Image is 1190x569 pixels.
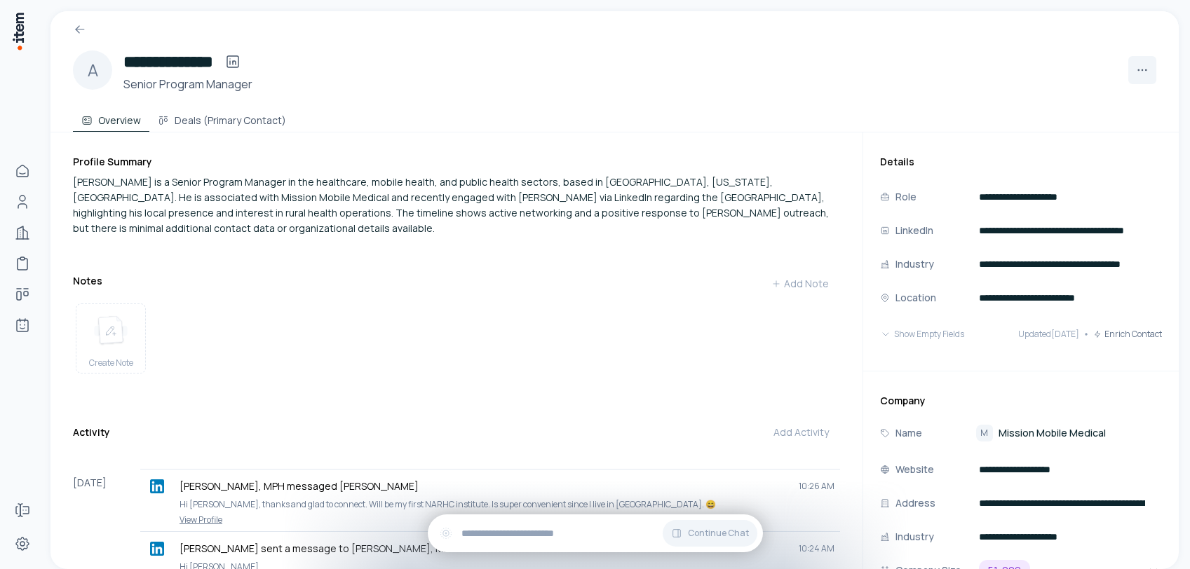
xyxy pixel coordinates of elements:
[73,174,840,236] div: [PERSON_NAME] is a Senior Program Manager in the healthcare, mobile health, and public health sec...
[76,303,146,373] button: create noteCreate Note
[799,543,834,554] span: 10:24 AM
[428,514,763,552] div: Continue Chat
[73,425,110,439] h3: Activity
[8,219,36,247] a: Companies
[150,542,164,556] img: linkedin logo
[895,223,933,238] p: LinkedIn
[123,76,252,92] h3: Senior Program Manager
[895,256,934,272] p: Industry
[94,315,128,346] img: create note
[895,495,935,511] p: Address
[180,479,787,493] p: [PERSON_NAME], MPH messaged [PERSON_NAME]
[799,481,834,492] span: 10:26 AM
[880,320,964,348] button: Show Empty Fields
[180,542,787,556] p: [PERSON_NAME] sent a message to [PERSON_NAME], MPH
[73,274,102,288] h3: Notes
[149,104,295,132] button: Deals (Primary Contact)
[1018,329,1079,340] span: Updated [DATE]
[880,155,1162,169] h3: Details
[8,311,36,339] a: Agents
[8,249,36,277] a: implementations
[73,104,149,132] button: Overview
[8,188,36,216] a: Contacts
[976,425,993,441] div: M
[760,270,840,298] button: Add Note
[8,280,36,308] a: deals
[895,290,936,306] p: Location
[895,529,934,544] p: Industry
[89,357,133,369] span: Create Note
[895,462,934,477] p: Website
[999,426,1106,440] span: Mission Mobile Medical
[11,11,25,51] img: Item Brain Logo
[8,157,36,185] a: Home
[762,418,840,446] button: Add Activity
[180,498,834,512] p: Hi [PERSON_NAME], thanks and glad to connect. Will be my first NARHC institute. Is super convenie...
[976,425,1106,441] a: MMission Mobile Medical
[1128,56,1156,84] button: More actions
[150,479,164,493] img: linkedin logo
[688,528,749,539] span: Continue Chat
[1093,320,1162,348] button: Enrich Contact
[73,50,112,90] div: A
[146,514,834,526] a: View Profile
[663,520,757,547] button: Continue Chat
[8,496,36,524] a: Forms
[8,530,36,558] a: Settings
[895,189,917,205] p: Role
[73,155,840,169] h3: Profile Summary
[771,277,829,291] div: Add Note
[895,425,922,441] p: Name
[880,394,1162,408] h3: Company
